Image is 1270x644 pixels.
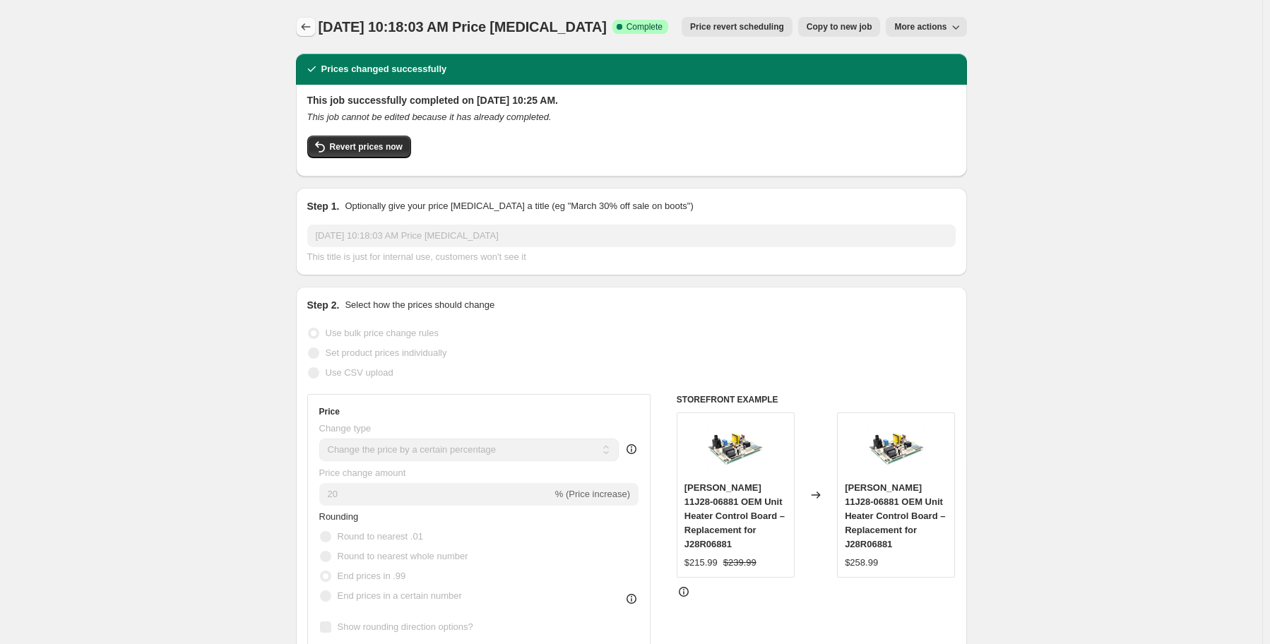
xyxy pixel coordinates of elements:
img: J28R068812_d230f003-0a5b-4f2e-aa68-3aae4a746a1b_80x.png [707,420,764,477]
span: End prices in .99 [338,571,406,581]
span: Price change amount [319,467,406,478]
span: Use bulk price change rules [326,328,439,338]
button: Price revert scheduling [682,17,793,37]
span: $215.99 [684,557,718,568]
span: This title is just for internal use, customers won't see it [307,251,526,262]
div: help [624,442,639,456]
span: Show rounding direction options? [338,621,473,632]
span: Complete [627,21,663,32]
h2: Step 2. [307,298,340,312]
h2: Prices changed successfully [321,62,447,76]
button: Copy to new job [798,17,881,37]
button: Price change jobs [296,17,316,37]
h2: This job successfully completed on [DATE] 10:25 AM. [307,93,956,107]
span: Revert prices now [330,141,403,153]
span: Set product prices individually [326,347,447,358]
input: 30% off holiday sale [307,225,956,247]
p: Optionally give your price [MEDICAL_DATA] a title (eg "March 30% off sale on boots") [345,199,693,213]
button: More actions [886,17,966,37]
span: Price revert scheduling [690,21,784,32]
span: Round to nearest .01 [338,531,423,542]
img: J28R068812_d230f003-0a5b-4f2e-aa68-3aae4a746a1b_80x.png [868,420,925,477]
span: [PERSON_NAME] 11J28-06881 OEM Unit Heater Control Board – Replacement for J28R06881 [845,482,945,549]
button: Revert prices now [307,136,411,158]
span: Copy to new job [807,21,872,32]
i: This job cannot be edited because it has already completed. [307,112,552,122]
p: Select how the prices should change [345,298,494,312]
h2: Step 1. [307,199,340,213]
span: End prices in a certain number [338,590,462,601]
span: Use CSV upload [326,367,393,378]
span: $239.99 [723,557,756,568]
span: Change type [319,423,372,434]
h3: Price [319,406,340,417]
span: [DATE] 10:18:03 AM Price [MEDICAL_DATA] [319,19,607,35]
span: $258.99 [845,557,878,568]
span: Rounding [319,511,359,522]
input: -15 [319,483,552,506]
h6: STOREFRONT EXAMPLE [677,394,956,405]
span: % (Price increase) [555,489,630,499]
span: More actions [894,21,946,32]
span: Round to nearest whole number [338,551,468,561]
span: [PERSON_NAME] 11J28-06881 OEM Unit Heater Control Board – Replacement for J28R06881 [684,482,785,549]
